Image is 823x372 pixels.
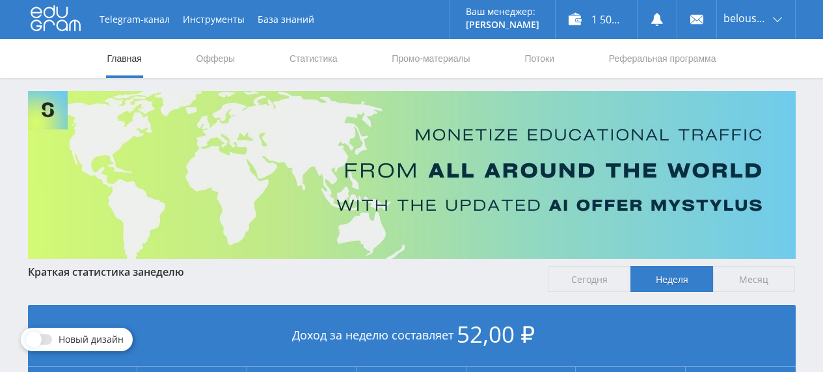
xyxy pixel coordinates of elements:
a: Потоки [523,39,556,78]
a: Промо-материалы [390,39,471,78]
span: Сегодня [548,266,630,292]
a: Статистика [288,39,339,78]
a: Офферы [195,39,237,78]
p: [PERSON_NAME] [466,20,539,30]
a: Реферальная программа [608,39,718,78]
span: Месяц [713,266,796,292]
p: Ваш менеджер: [466,7,539,17]
span: Неделя [630,266,713,292]
span: 52,00 ₽ [457,319,535,349]
div: Доход за неделю составляет [28,305,796,367]
a: Главная [106,39,143,78]
span: Новый дизайн [59,334,124,345]
span: belousova1964 [723,13,769,23]
img: Banner [28,91,796,259]
span: неделю [144,265,184,279]
div: Краткая статистика за [28,266,535,278]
